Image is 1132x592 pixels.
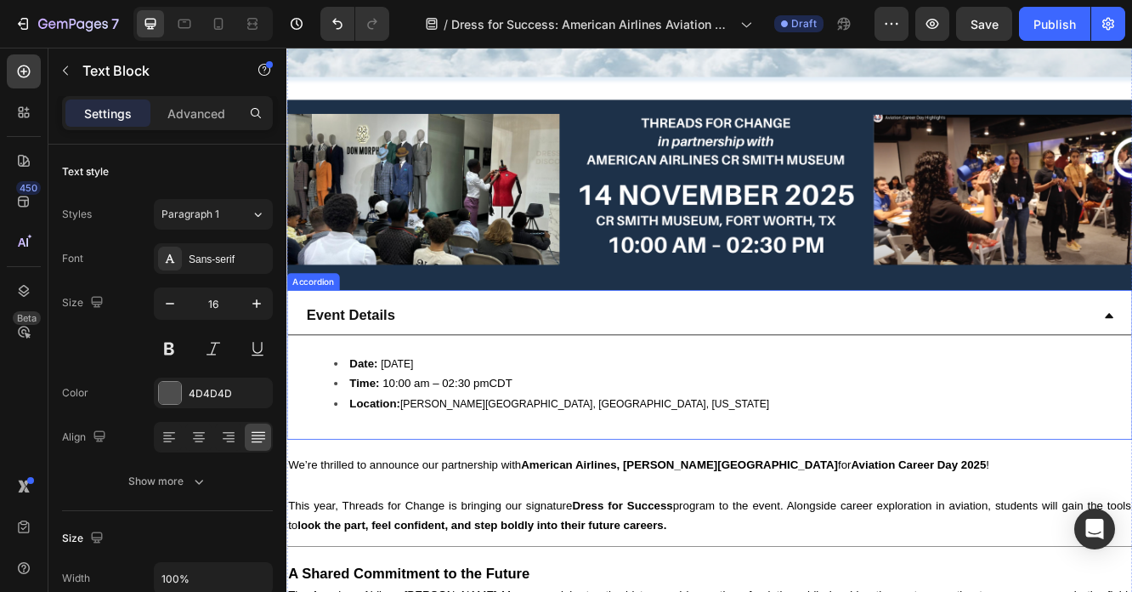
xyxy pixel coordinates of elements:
p: 7 [111,14,119,34]
strong: Aviation Career Day 2025 [681,496,844,510]
div: Font [62,251,83,266]
span: Dress for Success: American Airlines Aviation Career Day 2025 [451,15,733,33]
div: Styles [62,207,92,222]
div: 4D4D4D [189,386,269,401]
span: Save [971,17,999,31]
button: Save [956,7,1012,41]
iframe: Design area [286,48,1132,592]
div: Align [62,426,110,449]
div: Sans-serif [189,252,269,267]
span: 10:00 am – 02:30 pm [116,397,244,412]
strong: American Airlines, [PERSON_NAME][GEOGRAPHIC_DATA] [283,496,665,510]
span: Draft [791,16,817,31]
div: Open Intercom Messenger [1074,509,1115,549]
p: Text Block [82,60,227,81]
span: / [444,15,448,33]
p: Settings [84,105,132,122]
span: This year, Threads for Change is bringing our signature program to the event. Alongside career ex... [2,545,1018,584]
button: Show more [62,466,273,497]
div: Size [62,292,107,315]
div: 450 [16,181,41,195]
strong: look the part, feel confident, and step boldly into their future careers. [13,569,458,583]
strong: Dress for Success [344,545,466,560]
div: Color [62,385,88,401]
strong: Date: [76,373,110,388]
div: Accordion [3,275,60,290]
div: Text style [62,164,109,179]
div: Width [62,571,90,586]
div: Undo/Redo [320,7,389,41]
strong: Location: [76,422,137,436]
p: Advanced [167,105,225,122]
div: Beta [13,311,41,325]
div: Rich Text Editor. Editing area: main [21,354,999,458]
span: [PERSON_NAME][GEOGRAPHIC_DATA], [GEOGRAPHIC_DATA], [US_STATE] [137,423,582,436]
strong: Time: [76,397,111,412]
div: Size [62,527,107,550]
div: Publish [1033,15,1076,33]
div: Show more [128,473,207,490]
span: CDT [244,397,272,412]
span: We’re thrilled to announce our partnership with for ! [2,496,847,510]
button: Publish [1019,7,1090,41]
button: Paragraph 1 [154,199,273,230]
button: 7 [7,7,127,41]
span: [DATE] [113,374,152,388]
span: Paragraph 1 [161,207,219,222]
